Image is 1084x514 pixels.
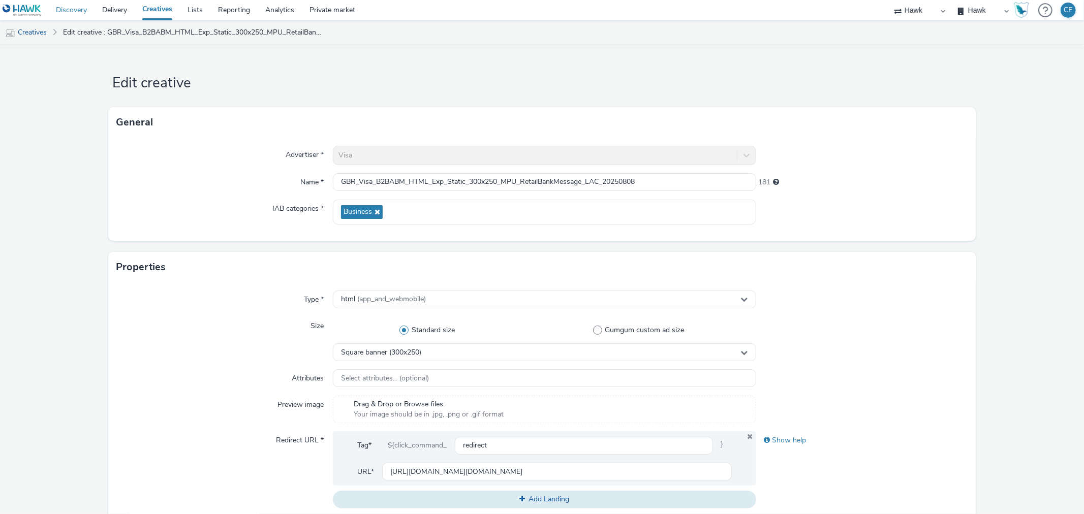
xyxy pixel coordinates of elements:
[282,146,328,160] label: Advertiser *
[296,173,328,187] label: Name *
[58,20,329,45] a: Edit creative : GBR_Visa_B2BABM_HTML_Exp_Static_300x250_MPU_RetailBankMessage_LAC_20250808
[5,28,15,38] img: mobile
[288,369,328,383] label: Attributes
[756,431,968,449] div: Show help
[108,74,975,93] h1: Edit creative
[341,348,421,357] span: Square banner (300x250)
[1014,2,1029,18] img: Hawk Academy
[333,173,756,191] input: Name
[272,431,328,445] label: Redirect URL *
[3,4,42,17] img: undefined Logo
[333,491,756,508] button: Add Landing
[357,294,426,304] span: (app_and_webmobile)
[306,317,328,331] label: Size
[344,208,372,216] span: Business
[354,399,504,409] span: Drag & Drop or Browse files.
[268,200,328,214] label: IAB categories *
[380,436,455,455] div: ${click_command_
[300,291,328,305] label: Type *
[341,295,426,304] span: html
[773,177,780,187] div: Maximum 255 characters
[116,260,166,275] h3: Properties
[529,494,569,504] span: Add Landing
[354,409,504,420] span: Your image should be in .jpg, .png or .gif format
[412,325,455,335] span: Standard size
[759,177,771,187] span: 181
[1014,2,1033,18] a: Hawk Academy
[713,436,732,455] span: }
[341,374,429,383] span: Select attributes... (optional)
[605,325,685,335] span: Gumgum custom ad size
[273,396,328,410] label: Preview image
[1064,3,1073,18] div: CE
[116,115,153,130] h3: General
[382,463,731,480] input: url...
